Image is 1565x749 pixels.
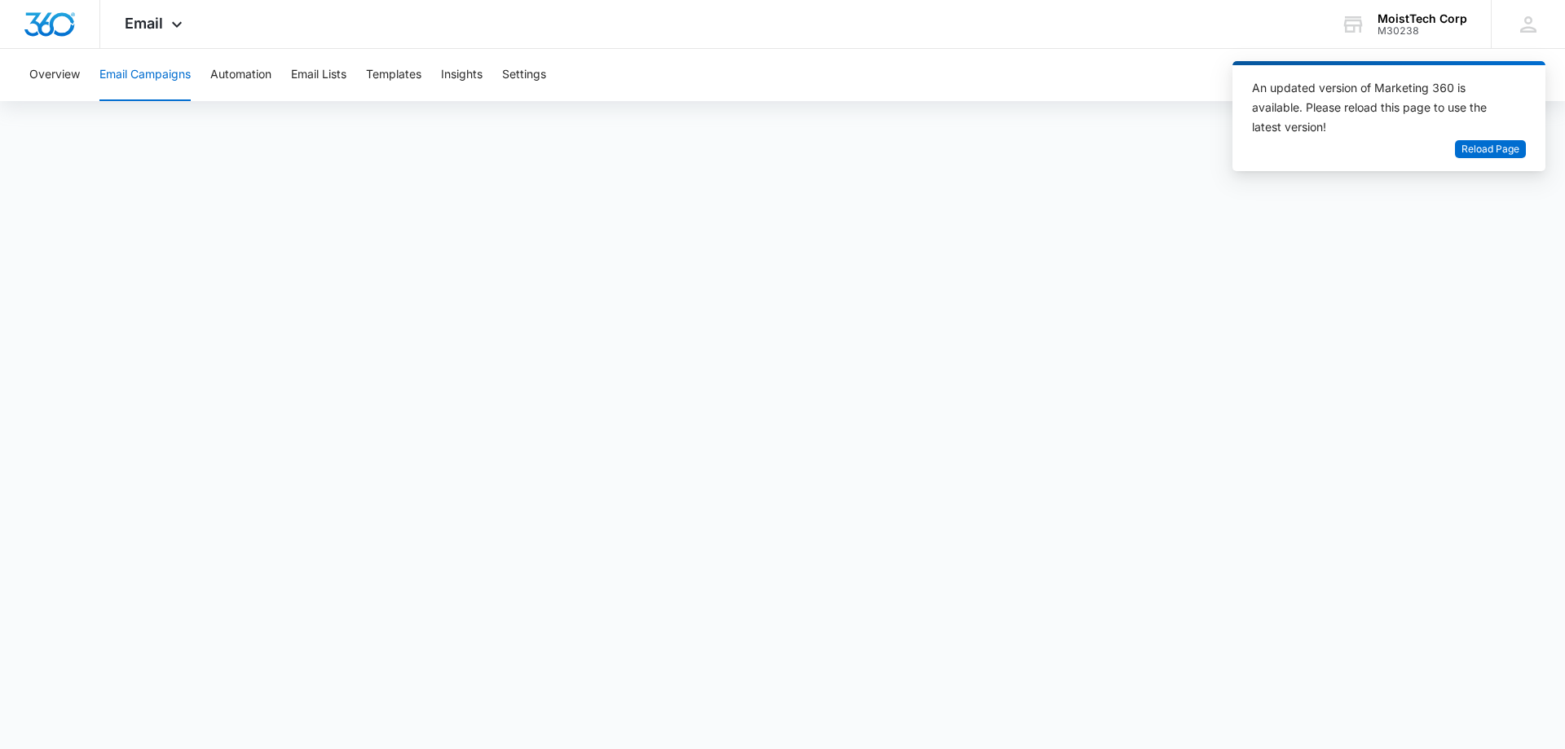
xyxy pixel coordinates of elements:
div: account name [1378,12,1467,25]
button: Settings [502,49,546,101]
div: account id [1378,25,1467,37]
span: Reload Page [1461,142,1519,157]
span: Email [125,15,163,32]
button: Automation [210,49,271,101]
button: Email Campaigns [99,49,191,101]
button: Templates [366,49,421,101]
button: Insights [441,49,483,101]
button: Overview [29,49,80,101]
div: An updated version of Marketing 360 is available. Please reload this page to use the latest version! [1252,78,1506,137]
button: Reload Page [1455,140,1526,159]
button: Email Lists [291,49,346,101]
